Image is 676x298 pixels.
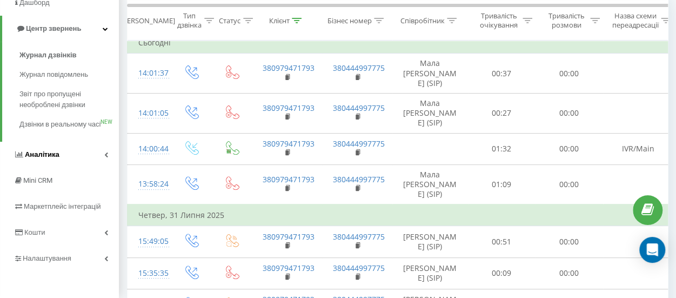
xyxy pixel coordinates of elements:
[603,133,673,164] td: IVR/Main
[639,237,665,263] div: Open Intercom Messenger
[327,16,371,25] div: Бізнес номер
[333,138,385,149] a: 380444997775
[468,226,536,257] td: 00:51
[138,174,160,195] div: 13:58:24
[333,63,385,73] a: 380444997775
[19,89,113,110] span: Звіт про пропущені необроблені дзвінки
[263,138,314,149] a: 380979471793
[392,226,468,257] td: [PERSON_NAME] (SIP)
[612,11,658,30] div: Назва схеми переадресації
[536,164,603,204] td: 00:00
[138,138,160,160] div: 14:00:44
[536,226,603,257] td: 00:00
[19,119,101,130] span: Дзвінки в реальному часі
[263,263,314,273] a: 380979471793
[536,93,603,133] td: 00:00
[19,69,88,80] span: Журнал повідомлень
[392,257,468,289] td: [PERSON_NAME] (SIP)
[545,11,587,30] div: Тривалість розмови
[219,16,240,25] div: Статус
[536,257,603,289] td: 00:00
[23,254,71,262] span: Налаштування
[25,150,59,158] span: Аналiтика
[138,103,160,124] div: 14:01:05
[392,93,468,133] td: Мала [PERSON_NAME] (SIP)
[19,45,119,65] a: Журнал дзвінків
[392,54,468,94] td: Мала [PERSON_NAME] (SIP)
[468,93,536,133] td: 00:27
[400,16,444,25] div: Співробітник
[333,231,385,242] a: 380444997775
[24,202,101,210] span: Маркетплейс інтеграцій
[177,11,202,30] div: Тип дзвінка
[263,231,314,242] a: 380979471793
[2,16,119,42] a: Центр звернень
[468,54,536,94] td: 00:37
[263,174,314,184] a: 380979471793
[333,263,385,273] a: 380444997775
[468,133,536,164] td: 01:32
[269,16,289,25] div: Клієнт
[138,263,160,284] div: 15:35:35
[468,257,536,289] td: 00:09
[333,174,385,184] a: 380444997775
[536,133,603,164] td: 00:00
[23,176,52,184] span: Mini CRM
[138,231,160,252] div: 15:49:05
[138,63,160,84] div: 14:01:37
[263,103,314,113] a: 380979471793
[19,115,119,134] a: Дзвінки в реальному часіNEW
[19,65,119,84] a: Журнал повідомлень
[477,11,520,30] div: Тривалість очікування
[392,164,468,204] td: Мала [PERSON_NAME] (SIP)
[468,164,536,204] td: 01:09
[19,84,119,115] a: Звіт про пропущені необроблені дзвінки
[333,103,385,113] a: 380444997775
[121,16,175,25] div: [PERSON_NAME]
[263,63,314,73] a: 380979471793
[24,228,45,236] span: Кошти
[536,54,603,94] td: 00:00
[19,50,77,61] span: Журнал дзвінків
[26,24,81,32] span: Центр звернень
